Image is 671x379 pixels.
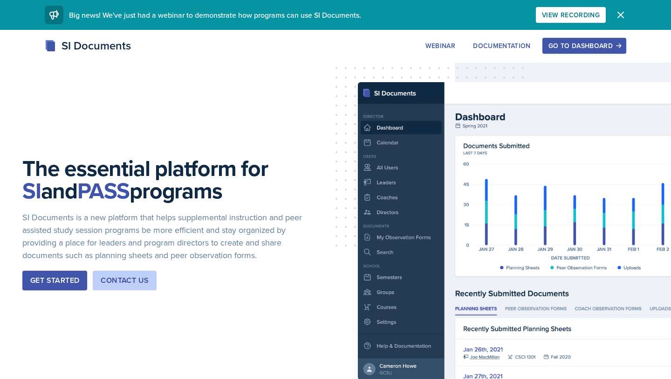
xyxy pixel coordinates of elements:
[542,11,600,19] div: View Recording
[536,7,606,23] button: View Recording
[425,42,455,49] div: Webinar
[542,38,626,54] button: Go to Dashboard
[22,271,87,290] button: Get Started
[473,42,531,49] div: Documentation
[419,38,461,54] button: Webinar
[548,42,620,49] div: Go to Dashboard
[101,275,149,286] div: Contact Us
[45,37,131,54] div: SI Documents
[30,275,79,286] div: Get Started
[69,10,361,20] span: Big news! We've just had a webinar to demonstrate how programs can use SI Documents.
[467,38,537,54] button: Documentation
[93,271,157,290] button: Contact Us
